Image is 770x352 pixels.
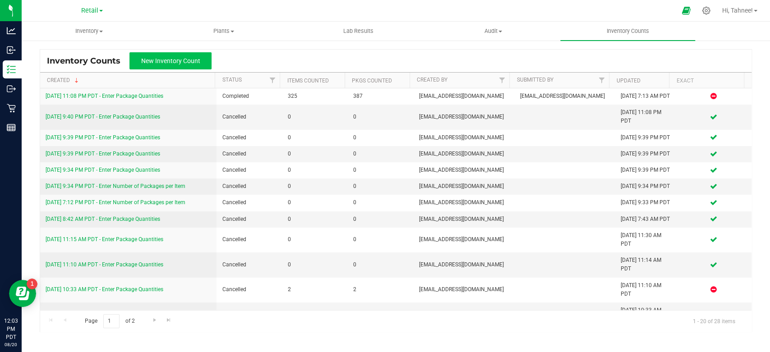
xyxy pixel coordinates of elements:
span: 0 [288,182,342,191]
a: Plants [157,22,291,41]
span: 0 [288,235,342,244]
span: Cancelled [222,113,277,121]
a: Status [222,77,242,83]
span: [EMAIL_ADDRESS][DOMAIN_NAME] [419,235,509,244]
span: 0 [353,182,408,191]
span: Cancelled [222,133,277,142]
span: [EMAIL_ADDRESS][DOMAIN_NAME] [419,215,509,224]
a: [DATE] 7:12 PM PDT - Enter Number of Packages per Item [46,199,185,206]
span: Cancelled [222,198,277,207]
span: Retail [81,7,98,14]
span: Inventory Counts [595,27,661,35]
a: [DATE] 11:10 AM PDT - Enter Package Quantities [46,261,163,268]
span: Audit [426,27,560,35]
span: 0 [288,261,342,269]
span: [EMAIL_ADDRESS][DOMAIN_NAME] [419,133,509,142]
a: Filter [494,73,509,88]
span: 0 [353,198,408,207]
a: Updated [617,78,641,84]
span: Page of 2 [77,314,142,328]
a: [DATE] 9:34 PM PDT - Enter Package Quantities [46,167,160,173]
iframe: Resource center [9,280,36,307]
span: 1 - 20 of 28 items [686,314,742,328]
a: [DATE] 9:39 PM PDT - Enter Package Quantities [46,151,160,157]
div: [DATE] 11:08 PM PDT [621,108,670,125]
span: Hi, Tahnee! [722,7,753,14]
span: Open Ecommerce Menu [676,2,696,19]
a: Filter [594,73,609,88]
a: Filter [265,73,280,88]
span: [EMAIL_ADDRESS][DOMAIN_NAME] [419,182,509,191]
inline-svg: Outbound [7,84,16,93]
inline-svg: Inventory [7,65,16,74]
a: [DATE] 11:15 AM PDT - Enter Package Quantities [46,236,163,242]
span: Cancelled [222,235,277,244]
span: Cancelled [222,285,277,294]
a: Inventory [22,22,157,41]
span: Completed [222,92,277,101]
inline-svg: Analytics [7,26,16,35]
span: 0 [288,113,342,121]
div: [DATE] 11:14 AM PDT [621,256,670,273]
span: 387 [353,92,408,101]
div: Manage settings [701,6,712,15]
a: Inventory Counts [560,22,695,41]
span: [EMAIL_ADDRESS][DOMAIN_NAME] [419,261,509,269]
span: 2 [353,285,408,294]
inline-svg: Reports [7,123,16,132]
a: Lab Results [291,22,426,41]
span: Lab Results [331,27,386,35]
span: Inventory [22,27,156,35]
span: [EMAIL_ADDRESS][DOMAIN_NAME] [419,150,509,158]
span: [EMAIL_ADDRESS][DOMAIN_NAME] [520,92,610,101]
span: [EMAIL_ADDRESS][DOMAIN_NAME] [419,92,509,101]
div: [DATE] 9:33 PM PDT [621,198,670,207]
span: New Inventory Count [141,57,200,64]
inline-svg: Retail [7,104,16,113]
a: [DATE] 9:40 PM PDT - Enter Package Quantities [46,114,160,120]
span: 0 [353,150,408,158]
th: Exact [669,73,744,88]
span: [EMAIL_ADDRESS][DOMAIN_NAME] [419,113,509,121]
span: 2 [288,285,342,294]
button: New Inventory Count [129,52,212,69]
a: Go to the next page [148,314,161,326]
span: 0 [353,133,408,142]
span: Plants [157,27,291,35]
span: [EMAIL_ADDRESS][DOMAIN_NAME] [419,198,509,207]
p: 12:03 PM PDT [4,317,18,341]
div: [DATE] 7:13 AM PDT [621,92,670,101]
a: [DATE] 8:42 AM PDT - Enter Package Quantities [46,216,160,222]
div: [DATE] 9:34 PM PDT [621,182,670,191]
a: Created [47,77,80,83]
span: [EMAIL_ADDRESS][DOMAIN_NAME] [419,285,509,294]
p: 08/20 [4,341,18,348]
span: 0 [353,113,408,121]
a: Audit [426,22,561,41]
a: [DATE] 10:33 AM PDT - Enter Package Quantities [46,286,163,293]
div: [DATE] 11:30 AM PDT [621,231,670,248]
span: 0 [353,166,408,174]
div: [DATE] 10:33 AM PDT [621,306,670,323]
div: [DATE] 9:39 PM PDT [621,166,670,174]
span: 0 [353,215,408,224]
div: [DATE] 11:10 AM PDT [621,281,670,298]
span: 0 [288,133,342,142]
span: 0 [288,150,342,158]
span: Cancelled [222,150,277,158]
span: Cancelled [222,166,277,174]
a: Go to the last page [162,314,175,326]
span: 0 [353,261,408,269]
a: Items Counted [287,78,328,84]
div: [DATE] 9:39 PM PDT [621,133,670,142]
div: [DATE] 7:43 AM PDT [621,215,670,224]
a: [DATE] 9:39 PM PDT - Enter Package Quantities [46,134,160,141]
div: [DATE] 9:39 PM PDT [621,150,670,158]
input: 1 [103,314,120,328]
span: 0 [288,166,342,174]
span: Inventory Counts [47,56,129,66]
inline-svg: Inbound [7,46,16,55]
span: 0 [288,198,342,207]
span: 0 [288,215,342,224]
